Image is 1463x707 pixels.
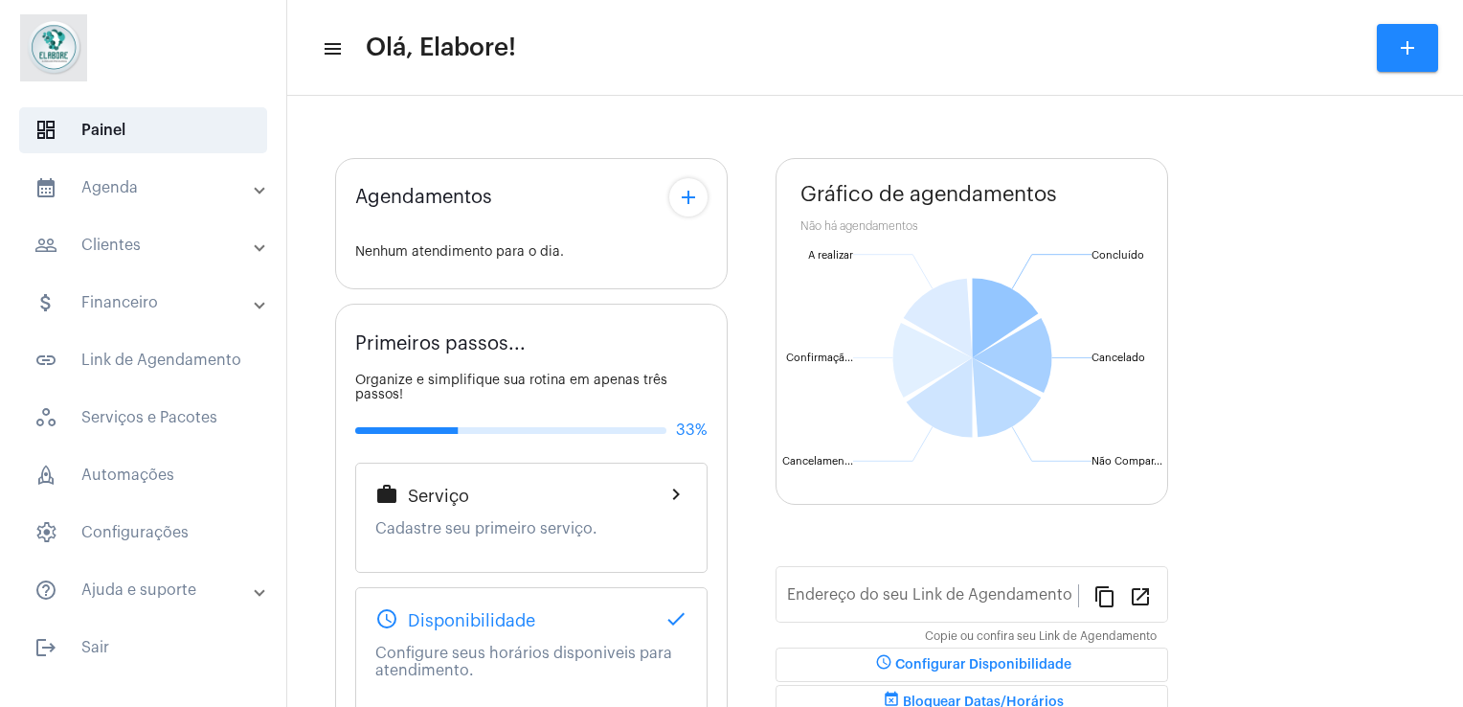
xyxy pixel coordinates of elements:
span: Gráfico de agendamentos [800,183,1057,206]
span: sidenav icon [34,406,57,429]
p: Cadastre seu primeiro serviço. [375,520,687,537]
span: Sair [19,625,267,671]
span: Automações [19,452,267,498]
text: Cancelamen... [782,456,853,467]
span: Serviços e Pacotes [19,395,267,441]
mat-icon: content_copy [1093,584,1116,607]
text: Não Compar... [1092,456,1162,467]
mat-icon: schedule [872,653,895,676]
span: 33% [676,422,708,439]
mat-icon: sidenav icon [34,234,57,257]
div: Nenhum atendimento para o dia. [355,245,708,260]
mat-icon: open_in_new [1129,584,1152,607]
mat-icon: add [1396,36,1419,59]
mat-icon: sidenav icon [34,291,57,314]
span: Serviço [408,487,469,506]
text: A realizar [808,250,853,261]
text: Concluído [1092,250,1144,261]
span: Disponibilidade [408,611,535,630]
span: Configurações [19,510,267,556]
span: sidenav icon [34,464,57,487]
mat-icon: sidenav icon [34,176,57,199]
p: Configure seus horários disponiveis para atendimento. [375,645,687,679]
mat-expansion-panel-header: sidenav iconClientes [11,222,286,268]
span: Olá, Elabore! [366,33,516,63]
mat-icon: work [375,483,398,506]
mat-icon: sidenav icon [322,37,341,60]
mat-panel-title: Financeiro [34,291,256,314]
mat-icon: done [664,607,687,630]
input: Link [787,590,1078,607]
img: 4c6856f8-84c7-1050-da6c-cc5081a5dbaf.jpg [15,10,92,86]
span: Painel [19,107,267,153]
text: Cancelado [1092,353,1145,363]
span: Primeiros passos... [355,333,526,354]
mat-expansion-panel-header: sidenav iconAjuda e suporte [11,567,286,613]
mat-expansion-panel-header: sidenav iconFinanceiro [11,280,286,326]
span: Agendamentos [355,187,492,208]
mat-panel-title: Agenda [34,176,256,199]
text: Confirmaçã... [786,353,853,364]
mat-hint: Copie ou confira seu Link de Agendamento [925,630,1157,644]
span: sidenav icon [34,119,57,142]
span: Organize e simplifique sua rotina em apenas três passos! [355,374,667,401]
mat-panel-title: Ajuda e suporte [34,579,256,602]
span: Link de Agendamento [19,337,267,383]
mat-icon: add [677,186,700,209]
button: Configurar Disponibilidade [776,648,1168,682]
mat-icon: sidenav icon [34,636,57,659]
span: sidenav icon [34,521,57,544]
mat-icon: sidenav icon [34,349,57,372]
mat-panel-title: Clientes [34,234,256,257]
mat-icon: chevron_right [664,483,687,506]
mat-icon: schedule [375,607,398,630]
mat-icon: sidenav icon [34,579,57,602]
span: Configurar Disponibilidade [872,658,1071,672]
mat-expansion-panel-header: sidenav iconAgenda [11,165,286,211]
